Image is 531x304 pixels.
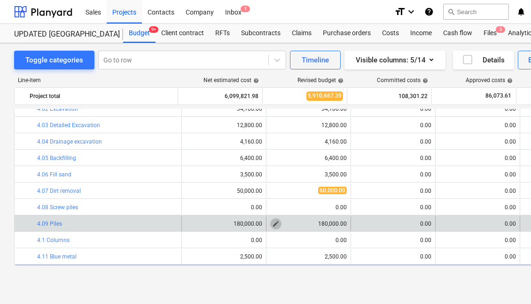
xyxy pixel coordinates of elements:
div: 2,500.00 [186,253,262,260]
div: 12,800.00 [186,122,262,129]
div: UPDATED [GEOGRAPHIC_DATA] [14,30,112,39]
span: help [251,78,259,84]
div: 0.00 [439,253,516,260]
button: Toggle categories [14,51,94,69]
a: 4.03 Detailed Excavation [37,122,100,129]
span: search [447,8,455,15]
div: 34,100.00 [186,106,262,112]
button: Details [453,51,514,69]
i: keyboard_arrow_down [406,6,417,17]
div: Revised budget [297,77,344,84]
div: 0.00 [439,220,516,227]
span: 1 [241,6,250,12]
a: Subcontracts [235,24,286,43]
a: Purchase orders [317,24,376,43]
span: 5 [496,26,505,33]
a: 4.02 Excavation [37,106,78,112]
div: 0.00 [186,237,262,243]
div: Toggle categories [25,54,83,66]
a: 4.06 Fill sand [37,171,71,178]
a: 4.04 Drainage excavation [37,138,102,145]
div: 6,400.00 [186,155,262,161]
div: 0.00 [439,138,516,145]
div: Budget [123,24,156,43]
div: 0.00 [355,122,431,129]
div: 0.00 [355,106,431,112]
a: Cash flow [437,24,478,43]
div: 2,500.00 [270,253,347,260]
span: 60,000.00 [318,187,347,194]
div: 0.00 [355,155,431,161]
button: Visible columns:5/14 [344,51,445,69]
div: Net estimated cost [203,77,259,84]
a: Income [405,24,437,43]
a: Files5 [478,24,502,43]
button: Timeline [290,51,341,69]
div: 0.00 [439,204,516,211]
a: 4.08 Screw piles [37,204,78,211]
div: 180,000.00 [270,220,347,227]
span: 86,073.61 [484,92,512,100]
div: Timeline [302,54,329,66]
div: 0.00 [270,204,347,211]
span: edit [272,220,280,228]
div: 0.00 [439,188,516,194]
div: 0.00 [439,171,516,178]
div: Line-item [14,77,179,84]
div: 0.00 [270,237,347,243]
div: 50,000.00 [186,188,262,194]
div: 0.00 [355,138,431,145]
iframe: Chat Widget [484,259,531,304]
div: 4,160.00 [186,138,262,145]
a: Costs [376,24,405,43]
a: Budget9+ [123,24,156,43]
a: 4.11 Blue metal [37,253,77,260]
div: 4,160.00 [270,138,347,145]
div: 0.00 [439,155,516,161]
div: 12,800.00 [270,122,347,129]
a: 4.1 Columns [37,237,70,243]
div: Project total [30,89,174,104]
div: 0.00 [355,237,431,243]
div: 3,500.00 [186,171,262,178]
span: 5,910,667.39 [306,91,343,100]
div: 34,100.00 [270,106,347,112]
a: Client contract [156,24,210,43]
span: help [421,78,428,84]
div: 0.00 [186,204,262,211]
a: Claims [286,24,317,43]
div: 6,400.00 [270,155,347,161]
div: Visible columns : 5/14 [356,54,434,66]
a: 4.09 Piles [37,220,62,227]
a: RFTs [210,24,235,43]
div: Approved costs [466,77,513,84]
div: 0.00 [355,253,431,260]
div: 6,099,821.98 [182,89,258,104]
i: notifications [516,6,526,17]
a: 4.07 Dirt removal [37,188,81,194]
div: 0.00 [355,188,431,194]
div: 108,301.22 [351,89,428,104]
div: Details [462,54,505,66]
div: 0.00 [355,204,431,211]
span: help [336,78,344,84]
div: 0.00 [439,106,516,112]
div: 180,000.00 [186,220,262,227]
button: Search [443,4,509,20]
div: 0.00 [355,220,431,227]
a: 4.05 Backfilling [37,155,76,161]
i: format_size [394,6,406,17]
div: 0.00 [439,122,516,129]
div: 0.00 [439,237,516,243]
span: 9+ [149,26,158,33]
div: 3,500.00 [270,171,347,178]
span: help [505,78,513,84]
